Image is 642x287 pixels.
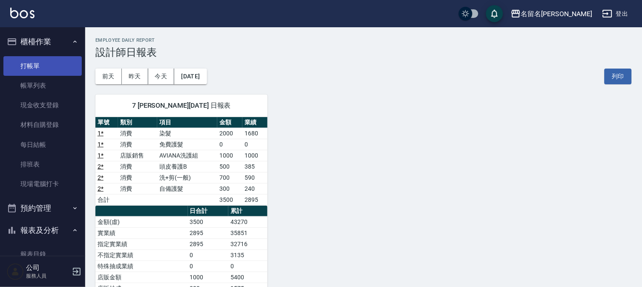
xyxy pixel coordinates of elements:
[3,244,82,264] a: 報表目錄
[10,8,35,18] img: Logo
[217,128,242,139] td: 2000
[95,250,188,261] td: 不指定實業績
[217,183,242,194] td: 300
[118,150,157,161] td: 店販銷售
[3,76,82,95] a: 帳單列表
[3,197,82,219] button: 預約管理
[605,69,632,84] button: 列印
[242,194,268,205] td: 2895
[188,227,229,238] td: 2895
[26,272,69,280] p: 服務人員
[157,161,217,172] td: 頭皮養護B
[95,117,268,206] table: a dense table
[118,117,157,128] th: 類別
[228,261,268,272] td: 0
[95,216,188,227] td: 金額(虛)
[507,5,596,23] button: 名留名[PERSON_NAME]
[118,161,157,172] td: 消費
[95,46,632,58] h3: 設計師日報表
[118,172,157,183] td: 消費
[217,172,242,183] td: 700
[95,227,188,238] td: 實業績
[3,219,82,241] button: 報表及分析
[95,238,188,250] td: 指定實業績
[157,150,217,161] td: AVIANA洗護組
[7,263,24,280] img: Person
[188,261,229,272] td: 0
[188,206,229,217] th: 日合計
[228,272,268,283] td: 5400
[217,161,242,172] td: 500
[26,264,69,272] h5: 公司
[95,69,122,84] button: 前天
[157,139,217,150] td: 免費護髮
[217,117,242,128] th: 金額
[95,194,118,205] td: 合計
[3,56,82,76] a: 打帳單
[148,69,175,84] button: 今天
[157,172,217,183] td: 洗+剪(一般)
[3,115,82,135] a: 材料自購登錄
[3,174,82,194] a: 現場電腦打卡
[95,37,632,43] h2: Employee Daily Report
[157,183,217,194] td: 自備護髮
[122,69,148,84] button: 昨天
[174,69,207,84] button: [DATE]
[118,183,157,194] td: 消費
[3,155,82,174] a: 排班表
[242,117,268,128] th: 業績
[521,9,592,19] div: 名留名[PERSON_NAME]
[188,216,229,227] td: 3500
[228,238,268,250] td: 32716
[242,150,268,161] td: 1000
[486,5,503,22] button: save
[95,117,118,128] th: 單號
[106,101,257,110] span: 7 [PERSON_NAME][DATE] 日報表
[3,95,82,115] a: 現金收支登錄
[188,272,229,283] td: 1000
[242,139,268,150] td: 0
[217,139,242,150] td: 0
[242,183,268,194] td: 240
[95,272,188,283] td: 店販金額
[3,31,82,53] button: 櫃檯作業
[118,128,157,139] td: 消費
[157,128,217,139] td: 染髮
[188,250,229,261] td: 0
[3,135,82,155] a: 每日結帳
[228,227,268,238] td: 35851
[242,172,268,183] td: 590
[118,139,157,150] td: 消費
[217,194,242,205] td: 3500
[157,117,217,128] th: 項目
[228,206,268,217] th: 累計
[95,261,188,272] td: 特殊抽成業績
[228,216,268,227] td: 43270
[242,128,268,139] td: 1680
[242,161,268,172] td: 385
[188,238,229,250] td: 2895
[217,150,242,161] td: 1000
[228,250,268,261] td: 3135
[599,6,632,22] button: 登出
